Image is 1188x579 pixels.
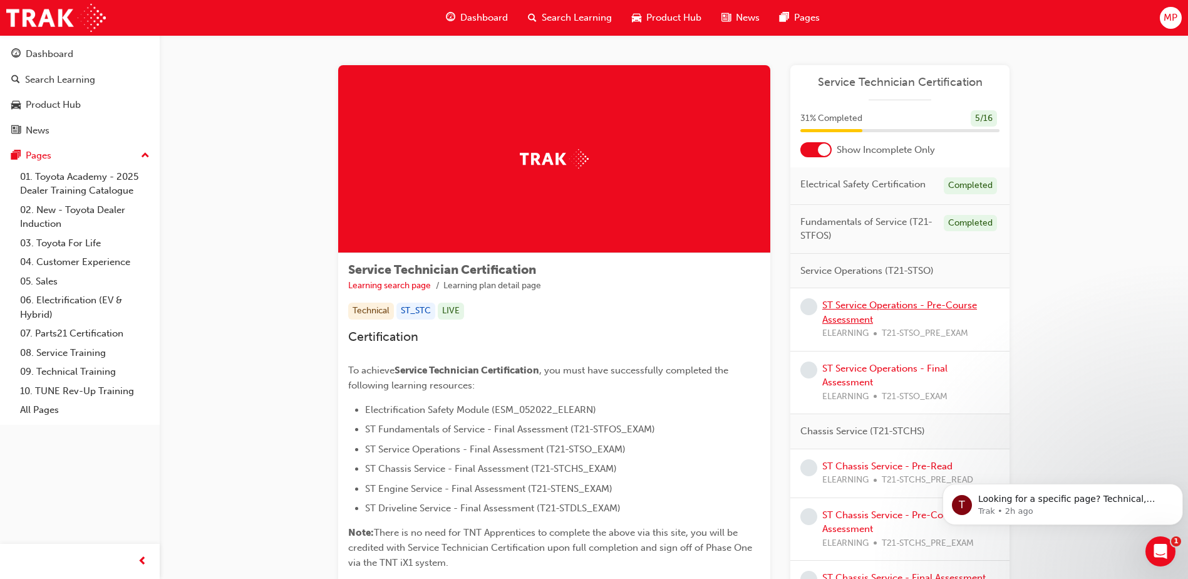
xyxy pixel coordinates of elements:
a: 06. Electrification (EV & Hybrid) [15,291,155,324]
span: Show Incomplete Only [837,143,935,157]
button: Pages [5,144,155,167]
span: T21-STCHS_PRE_EXAM [882,536,974,551]
a: guage-iconDashboard [436,5,518,31]
span: ST Fundamentals of Service - Final Assessment (T21-STFOS_EXAM) [365,424,655,435]
span: learningRecordVerb_NONE-icon [800,362,817,378]
a: ST Service Operations - Pre-Course Assessment [822,300,977,325]
div: Technical [348,303,394,320]
a: pages-iconPages [770,5,830,31]
span: ELEARNING [822,326,869,341]
span: Search Learning [542,11,612,25]
a: 03. Toyota For Life [15,234,155,253]
span: Service Technician Certification [395,365,539,376]
a: 05. Sales [15,272,155,291]
button: Messages [125,391,251,441]
a: search-iconSearch Learning [518,5,622,31]
span: 31 % Completed [800,112,862,126]
span: learningRecordVerb_NONE-icon [800,508,817,525]
span: up-icon [141,148,150,164]
span: ELEARNING [822,390,869,404]
li: Learning plan detail page [443,279,541,293]
button: MP [1160,7,1182,29]
span: guage-icon [446,10,455,26]
span: car-icon [632,10,641,26]
div: • [DATE] [65,103,100,116]
a: 02. New - Toyota Dealer Induction [15,201,155,234]
a: All Pages [15,400,155,420]
div: • 2h ago [65,56,101,70]
span: ST Service Operations - Final Assessment (T21-STSO_EXAM) [365,444,626,455]
span: prev-icon [138,554,147,570]
span: , you must have successfully completed the following learning resources: [348,365,731,391]
div: ST_STC [396,303,435,320]
span: ST Driveline Service - Final Assessment (T21-STDLS_EXAM) [365,503,621,514]
a: car-iconProduct Hub [622,5,711,31]
h1: Messages [93,6,160,27]
div: Search Learning [25,73,95,87]
span: guage-icon [11,49,21,60]
a: ST Chassis Service - Pre-Course Assessment [822,509,962,535]
iframe: Intercom live chat [1145,536,1175,566]
span: T21-STSO_EXAM [882,390,948,404]
div: Dashboard [26,47,73,61]
a: 04. Customer Experience [15,253,155,272]
span: news-icon [721,10,731,26]
span: ELEARNING [822,536,869,551]
span: ST Engine Service - Final Assessment (T21-STENS_EXAM) [365,483,612,494]
a: Search Learning [5,68,155,91]
span: Product Hub [646,11,701,25]
span: Messages [163,422,212,431]
span: Looking for a specific page? Technical, Toyota Network Training, Technical Training Calendars [44,44,505,55]
span: ST Chassis Service - Final Assessment (T21-STCHS_EXAM) [365,463,617,474]
span: To achieve [348,365,395,376]
div: Completed [944,177,997,194]
span: learningRecordVerb_NONE-icon [800,298,817,315]
iframe: Intercom notifications message [937,457,1188,545]
span: Note: [348,527,374,538]
div: Product Hub [26,98,81,112]
a: news-iconNews [711,5,770,31]
span: Fundamentals of Service (T21-STFOS) [800,215,934,243]
div: Profile image for Trak [14,44,39,69]
span: search-icon [11,75,20,86]
a: 09. Technical Training [15,362,155,382]
a: News [5,119,155,142]
a: 01. Toyota Academy - 2025 Dealer Training Catalogue [15,167,155,201]
a: Dashboard [5,43,155,66]
a: 07. Parts21 Certification [15,324,155,343]
button: DashboardSearch LearningProduct HubNews [5,40,155,144]
a: ST Chassis Service - Pre-Read [822,461,953,472]
img: Trak [6,4,106,32]
div: Close [220,5,242,28]
span: 1 [1171,536,1181,546]
a: ST Service Operations - Final Assessment [822,363,948,389]
a: Product Hub [5,93,155,117]
div: Pages [26,149,51,163]
span: There is no need for TNT Apprentices to complete the above via this site, you will be credited wi... [348,527,755,568]
a: 08. Service Training [15,343,155,363]
span: T21-STSO_PRE_EXAM [882,326,968,341]
a: Service Technician Certification [800,75,999,90]
span: ELEARNING [822,473,869,488]
span: news-icon [11,125,21,137]
span: Certification [348,330,418,344]
div: Profile image for Trak [14,90,39,115]
span: Electrical Safety Certification [800,177,926,192]
span: MP [1164,11,1177,25]
span: Service Technician Certification [348,263,536,277]
div: Completed [944,215,997,232]
a: 10. TUNE Rev-Up Training [15,382,155,401]
div: Trak [44,103,63,116]
div: LIVE [438,303,464,320]
span: Home [49,422,75,431]
span: car-icon [11,100,21,111]
a: Learning search page [348,280,431,291]
div: News [26,123,49,138]
div: 5 / 16 [971,110,997,127]
span: T21-STCHS_PRE_READ [882,473,973,488]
